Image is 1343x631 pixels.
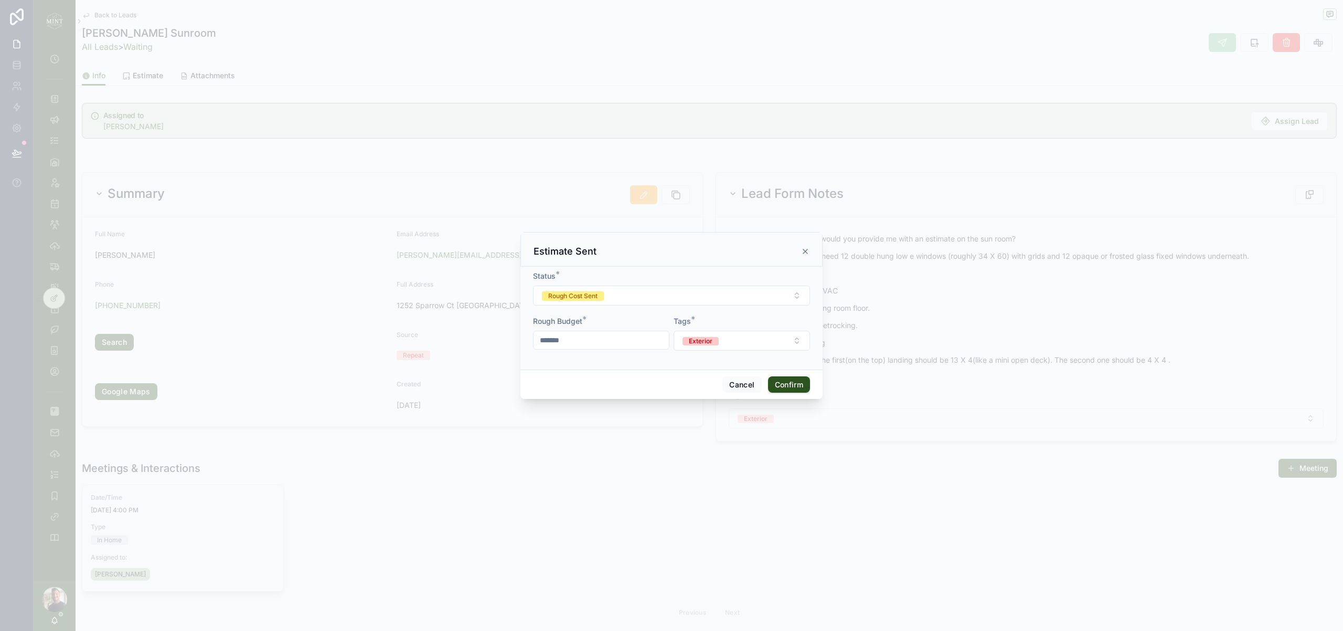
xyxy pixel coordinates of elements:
[768,376,810,393] button: Confirm
[534,245,596,258] h3: Estimate Sent
[533,317,582,325] span: Rough Budget
[674,317,691,325] span: Tags
[689,337,712,345] div: Exterior
[548,291,598,301] div: Rough Cost Sent
[533,271,556,280] span: Status
[674,331,810,351] button: Select Button
[683,335,719,346] button: Unselect EXTERIOR
[533,286,810,306] button: Select Button
[722,376,761,393] button: Cancel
